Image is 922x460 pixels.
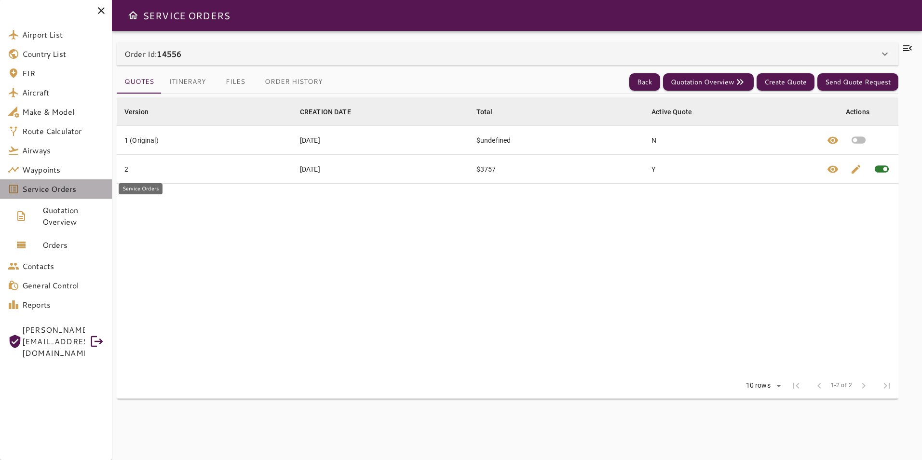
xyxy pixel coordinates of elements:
[821,126,844,154] button: View quote details
[852,374,875,397] span: Next Page
[850,163,862,175] span: edit
[22,183,104,195] span: Service Orders
[651,106,705,118] span: Active Quote
[476,106,505,118] span: Total
[119,183,163,194] div: Service Orders
[22,260,104,272] span: Contacts
[257,70,330,94] button: Order History
[162,70,214,94] button: Itinerary
[22,324,85,359] span: [PERSON_NAME][EMAIL_ADDRESS][DOMAIN_NAME]
[214,70,257,94] button: Files
[22,145,104,156] span: Airways
[292,155,469,184] td: [DATE]
[22,164,104,176] span: Waypoints
[831,381,852,391] span: 1-2 of 2
[651,106,692,118] div: Active Quote
[117,126,292,155] td: 1 (Original)
[124,106,161,118] span: Version
[817,73,898,91] button: Send Quote Request
[157,48,181,59] b: 14556
[827,135,839,146] span: visibility
[785,374,808,397] span: First Page
[292,126,469,155] td: [DATE]
[143,8,230,23] h6: SERVICE ORDERS
[868,155,896,183] span: This quote is already active
[22,68,104,79] span: FIR
[123,6,143,25] button: Open drawer
[22,125,104,137] span: Route Calculator
[42,204,104,228] span: Quotation Overview
[300,106,351,118] div: CREATION DATE
[875,374,898,397] span: Last Page
[844,126,873,154] button: Set quote as active quote
[117,42,898,66] div: Order Id:14556
[644,155,819,184] td: Y
[22,29,104,41] span: Airport List
[663,73,754,91] button: Quotation Overview
[740,379,785,393] div: 10 rows
[22,299,104,311] span: Reports
[124,106,149,118] div: Version
[22,280,104,291] span: General Control
[117,70,162,94] button: Quotes
[117,155,292,184] td: 2
[22,87,104,98] span: Aircraft
[469,155,644,184] td: $3757
[821,155,844,183] button: View quote details
[827,163,839,175] span: visibility
[117,70,330,94] div: basic tabs example
[22,48,104,60] span: Country List
[644,126,819,155] td: N
[757,73,814,91] button: Create Quote
[300,106,364,118] span: CREATION DATE
[476,106,493,118] div: Total
[124,48,181,60] p: Order Id:
[629,73,660,91] button: Back
[469,126,644,155] td: $undefined
[42,239,104,251] span: Orders
[844,155,868,183] button: Edit quote
[808,374,831,397] span: Previous Page
[22,106,104,118] span: Make & Model
[744,381,773,390] div: 10 rows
